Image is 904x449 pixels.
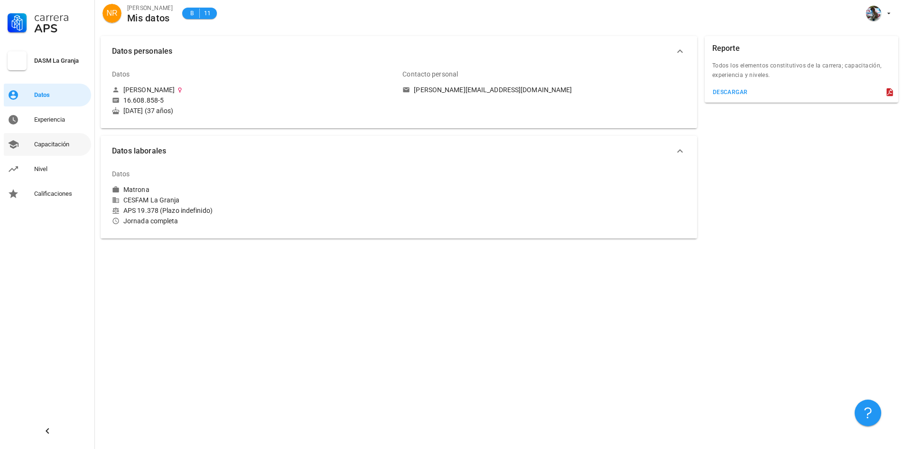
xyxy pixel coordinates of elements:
[101,136,697,166] button: Datos laborales
[112,206,395,215] div: APS 19.378 (Plazo indefinido)
[204,9,211,18] span: 11
[4,84,91,106] a: Datos
[112,106,395,115] div: [DATE] (37 años)
[4,133,91,156] a: Capacitación
[101,36,697,67] button: Datos personales
[708,86,752,99] button: descargar
[34,190,87,198] div: Calificaciones
[34,23,87,34] div: APS
[4,158,91,181] a: Nivel
[712,36,740,61] div: Reporte
[103,4,121,23] div: avatar
[112,144,674,158] span: Datos laborales
[4,108,91,131] a: Experiencia
[123,185,149,194] div: Matrona
[414,86,572,94] div: [PERSON_NAME][EMAIL_ADDRESS][DOMAIN_NAME]
[123,96,164,105] div: 16.608.858-5
[127,3,173,13] div: [PERSON_NAME]
[34,57,87,65] div: DASM La Granja
[866,6,881,21] div: avatar
[106,4,117,23] span: NR
[34,91,87,99] div: Datos
[705,61,898,86] div: Todos los elementos constitutivos de la carrera; capacitación, experiencia y niveles.
[112,162,130,185] div: Datos
[123,86,175,94] div: [PERSON_NAME]
[34,165,87,173] div: Nivel
[712,89,748,96] div: descargar
[34,141,87,148] div: Capacitación
[112,45,674,58] span: Datos personales
[127,13,173,23] div: Mis datos
[34,116,87,124] div: Experiencia
[4,182,91,205] a: Calificaciones
[112,217,395,225] div: Jornada completa
[188,9,196,18] span: B
[402,63,458,86] div: Contacto personal
[402,86,685,94] a: [PERSON_NAME][EMAIL_ADDRESS][DOMAIN_NAME]
[34,11,87,23] div: Carrera
[112,196,395,204] div: CESFAM La Granja
[112,63,130,86] div: Datos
